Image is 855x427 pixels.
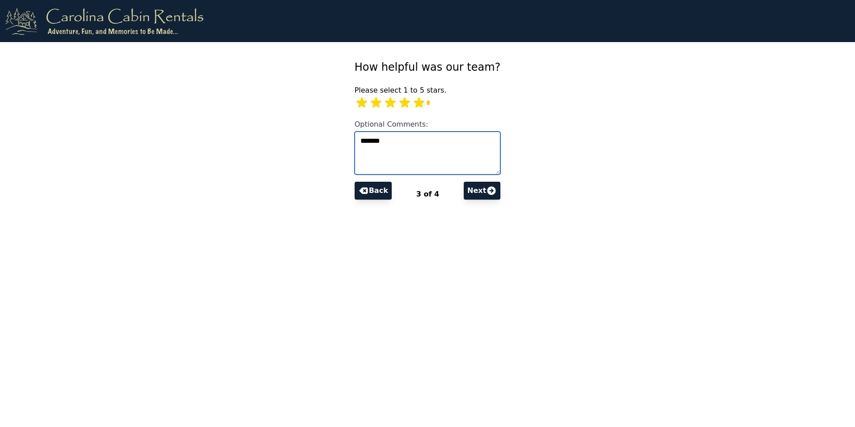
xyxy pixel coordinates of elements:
[355,85,501,96] p: Please select 1 to 5 stars.
[355,61,501,73] span: How helpful was our team?
[355,132,501,175] textarea: Optional Comments:
[355,120,428,128] span: Optional Comments:
[464,182,500,200] button: Next
[355,182,392,200] button: Back
[5,7,203,35] img: logo.png
[416,190,439,198] span: 3 of 4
